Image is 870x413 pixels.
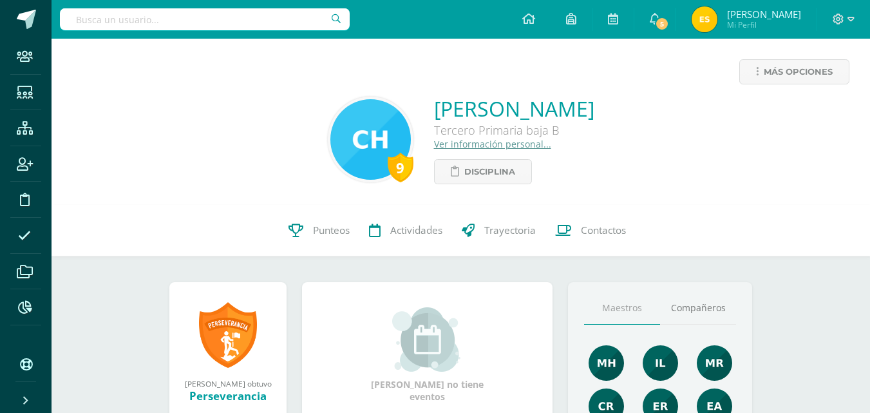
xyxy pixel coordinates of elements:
img: 995ea58681eab39e12b146a705900397.png [643,345,678,381]
div: Tercero Primaria baja B [434,122,594,138]
a: Punteos [279,205,359,256]
input: Busca un usuario... [60,8,350,30]
a: Ver información personal... [434,138,551,150]
img: de7dd2f323d4d3ceecd6bfa9930379e0.png [697,345,732,381]
a: Actividades [359,205,452,256]
span: 5 [655,17,669,31]
a: Disciplina [434,159,532,184]
img: event_small.png [392,307,462,372]
img: 3293e25cea230fb51b44c8382a4e98e3.png [330,99,411,180]
span: [PERSON_NAME] [727,8,801,21]
span: Contactos [581,224,626,237]
span: Punteos [313,224,350,237]
a: Compañeros [660,292,736,325]
div: [PERSON_NAME] no tiene eventos [363,307,492,403]
img: 0abf21bd2d0a573e157d53e234304166.png [692,6,717,32]
a: Contactos [545,205,636,256]
a: Maestros [584,292,660,325]
span: Más opciones [764,60,833,84]
img: ba90ae0a71b5cc59f48a45ce1cfd1324.png [589,345,624,381]
span: Mi Perfil [727,19,801,30]
span: Actividades [390,224,442,237]
div: Perseverancia [182,389,274,403]
span: Trayectoria [484,224,536,237]
a: Trayectoria [452,205,545,256]
span: Disciplina [464,160,515,184]
a: [PERSON_NAME] [434,95,594,122]
div: [PERSON_NAME] obtuvo [182,378,274,389]
div: 9 [388,153,413,182]
a: Más opciones [739,59,849,84]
